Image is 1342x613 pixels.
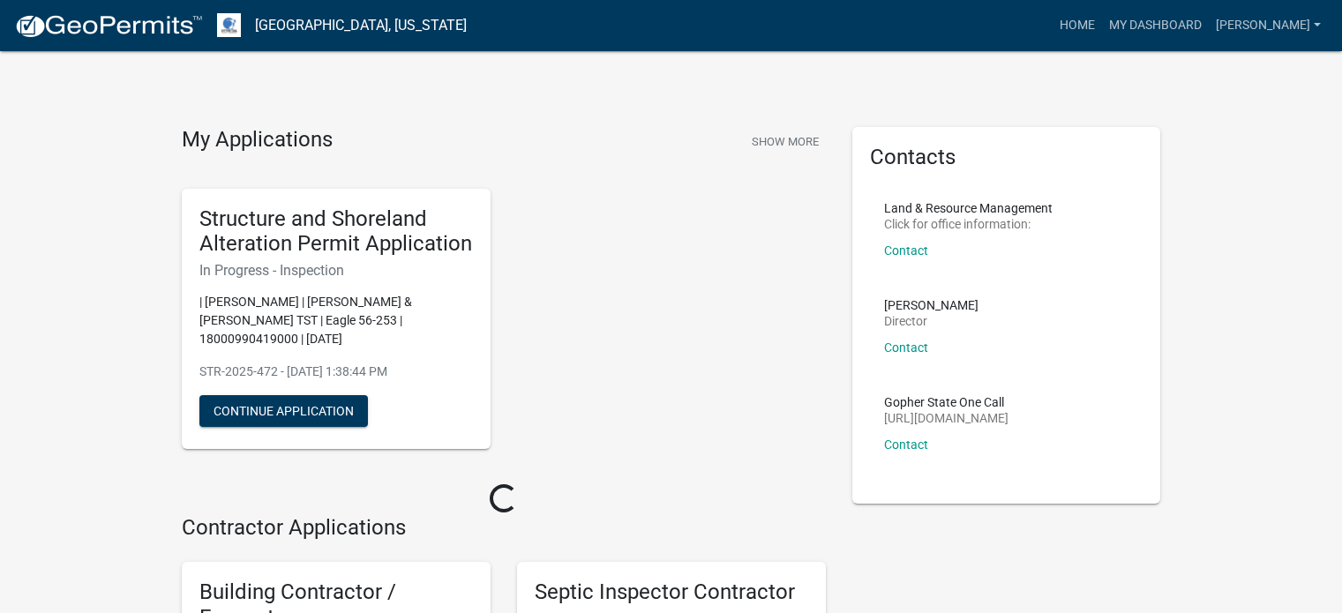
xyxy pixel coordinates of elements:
[870,145,1143,170] h5: Contacts
[884,315,978,327] p: Director
[884,412,1008,424] p: [URL][DOMAIN_NAME]
[199,363,473,381] p: STR-2025-472 - [DATE] 1:38:44 PM
[1053,9,1102,42] a: Home
[884,218,1053,230] p: Click for office information:
[199,293,473,348] p: | [PERSON_NAME] | [PERSON_NAME] & [PERSON_NAME] TST | Eagle 56-253 | 18000990419000 | [DATE]
[884,437,928,452] a: Contact
[217,13,241,37] img: Otter Tail County, Minnesota
[884,299,978,311] p: [PERSON_NAME]
[745,127,826,156] button: Show More
[182,127,333,153] h4: My Applications
[1209,9,1328,42] a: [PERSON_NAME]
[884,243,928,258] a: Contact
[884,202,1053,214] p: Land & Resource Management
[199,206,473,258] h5: Structure and Shoreland Alteration Permit Application
[884,396,1008,408] p: Gopher State One Call
[255,11,467,41] a: [GEOGRAPHIC_DATA], [US_STATE]
[199,395,368,427] button: Continue Application
[884,340,928,355] a: Contact
[1102,9,1209,42] a: My Dashboard
[535,579,808,605] h5: Septic Inspector Contractor
[199,262,473,279] h6: In Progress - Inspection
[182,515,826,541] h4: Contractor Applications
